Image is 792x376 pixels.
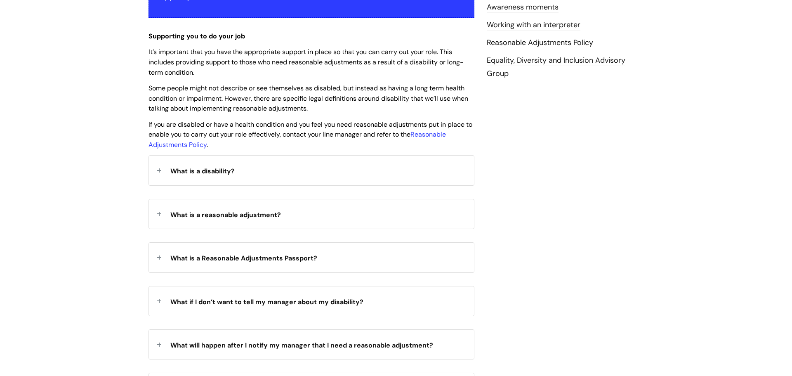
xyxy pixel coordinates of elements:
a: Working with an interpreter [487,20,580,31]
a: Reasonable Adjustments Policy [487,38,593,48]
a: Equality, Diversity and Inclusion Advisory Group [487,55,625,79]
span: If you are disabled or have a health condition and you feel you need reasonable adjustments put i... [148,120,472,149]
span: It’s important that you have the appropriate support in place so that you can carry out your role... [148,47,464,77]
span: Supporting you to do your job [148,32,245,40]
span: What is a disability? [170,167,235,175]
a: Awareness moments [487,2,559,13]
span: What if I don’t want to tell my manager about my disability? [170,298,363,306]
span: Some people might not describe or see themselves as disabled, but instead as having a long term h... [148,84,468,113]
span: What will happen after I notify my manager that I need a reasonable adjustment? [170,341,433,350]
span: What is a reasonable adjustment? [170,210,281,219]
span: What is a Reasonable Adjustments Passport? [170,254,317,262]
